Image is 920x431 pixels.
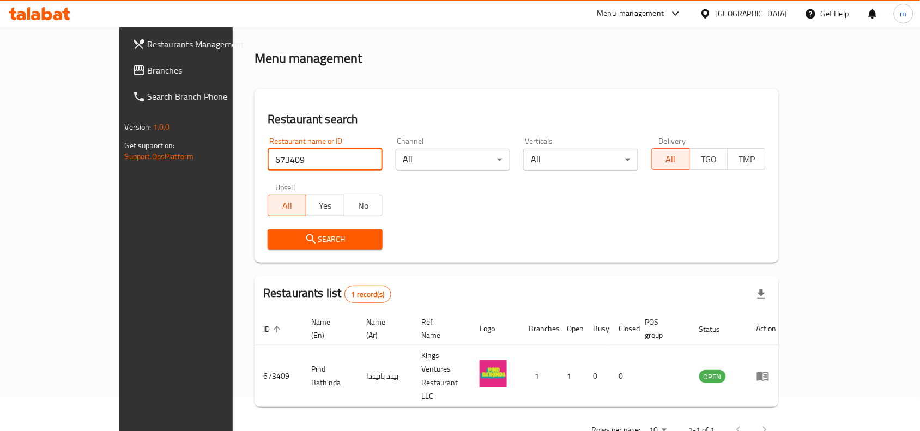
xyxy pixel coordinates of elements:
div: OPEN [699,370,726,383]
button: All [651,148,690,170]
label: Upsell [275,184,295,191]
span: Ref. Name [421,315,458,342]
table: enhanced table [255,312,785,407]
div: Menu-management [597,7,664,20]
span: No [349,198,378,214]
span: Search [276,233,374,246]
td: 1 [520,345,558,407]
th: Open [558,312,584,345]
h2: Menu management [255,50,362,67]
button: All [268,195,306,216]
span: POS group [645,315,677,342]
span: Yes [311,198,340,214]
th: Branches [520,312,558,345]
span: ID [263,323,284,336]
h2: Restaurants list [263,285,391,303]
span: Status [699,323,735,336]
th: Closed [610,312,637,345]
span: All [656,151,686,167]
span: Menu management [302,15,374,28]
span: 1 record(s) [345,289,391,300]
td: Pind Bathinda [302,345,358,407]
a: Branches [124,57,273,83]
button: TMP [728,148,766,170]
div: Menu [756,369,777,383]
span: Name (Ar) [366,315,400,342]
span: Name (En) [311,315,344,342]
span: OPEN [699,371,726,383]
img: Pind Bathinda [480,360,507,387]
a: Restaurants Management [124,31,273,57]
button: Yes [306,195,344,216]
li: / [294,15,298,28]
td: 0 [610,345,637,407]
td: 1 [558,345,584,407]
div: Export file [748,281,774,307]
span: m [900,8,907,20]
th: Logo [471,312,520,345]
td: بيند باثيندا [358,345,413,407]
div: Total records count [344,286,392,303]
span: TGO [694,151,724,167]
span: Get support on: [125,138,175,153]
span: Version: [125,120,152,134]
h2: Restaurant search [268,111,766,128]
th: Busy [584,312,610,345]
th: Action [748,312,785,345]
div: All [396,149,511,171]
div: All [523,149,638,171]
span: Branches [148,64,264,77]
span: TMP [733,151,762,167]
button: No [344,195,383,216]
td: 0 [584,345,610,407]
span: Restaurants Management [148,38,264,51]
span: Search Branch Phone [148,90,264,103]
input: Search for restaurant name or ID.. [268,149,383,171]
a: Support.OpsPlatform [125,149,194,163]
span: All [273,198,302,214]
div: [GEOGRAPHIC_DATA] [716,8,788,20]
td: Kings Ventures Restaurant LLC [413,345,471,407]
button: Search [268,229,383,250]
button: TGO [689,148,728,170]
span: 1.0.0 [153,120,170,134]
label: Delivery [659,137,686,145]
td: 673409 [255,345,302,407]
a: Search Branch Phone [124,83,273,110]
